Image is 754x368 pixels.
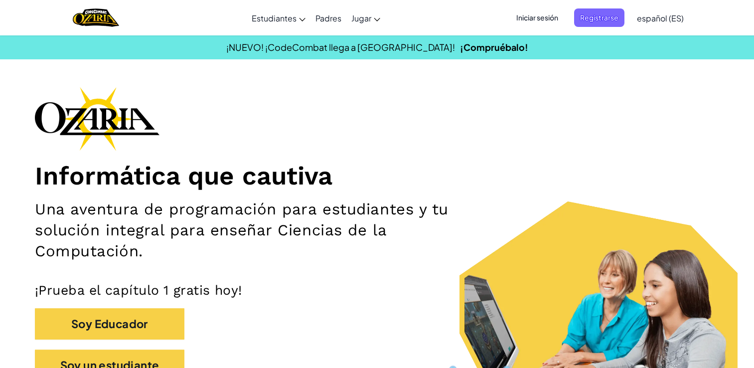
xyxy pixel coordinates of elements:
a: Jugar [346,4,385,31]
a: ¡Compruébalo! [460,41,528,53]
a: Logotipo de Ozaria by CodeCombat [73,7,119,28]
button: Iniciar sesión [510,8,564,27]
h1: Informática que cautiva [35,161,719,191]
span: Jugar [351,13,371,23]
button: Soy Educador [35,308,184,340]
a: Padres [310,4,346,31]
img: Hogar [73,7,119,28]
p: ¡Prueba el capítulo 1 gratis hoy! [35,282,719,298]
button: Registrarse [574,8,624,27]
span: español (ES) [637,13,684,23]
a: Estudiantes [247,4,310,31]
a: español (ES) [632,4,689,31]
span: ¡NUEVO! ¡CodeCombat llega a [GEOGRAPHIC_DATA]! [226,41,455,53]
h2: Una aventura de programación para estudiantes y tu solución integral para enseñar Ciencias de la ... [35,199,493,262]
img: Logotipo de la marca Ozaria [35,87,159,151]
span: Estudiantes [252,13,297,23]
